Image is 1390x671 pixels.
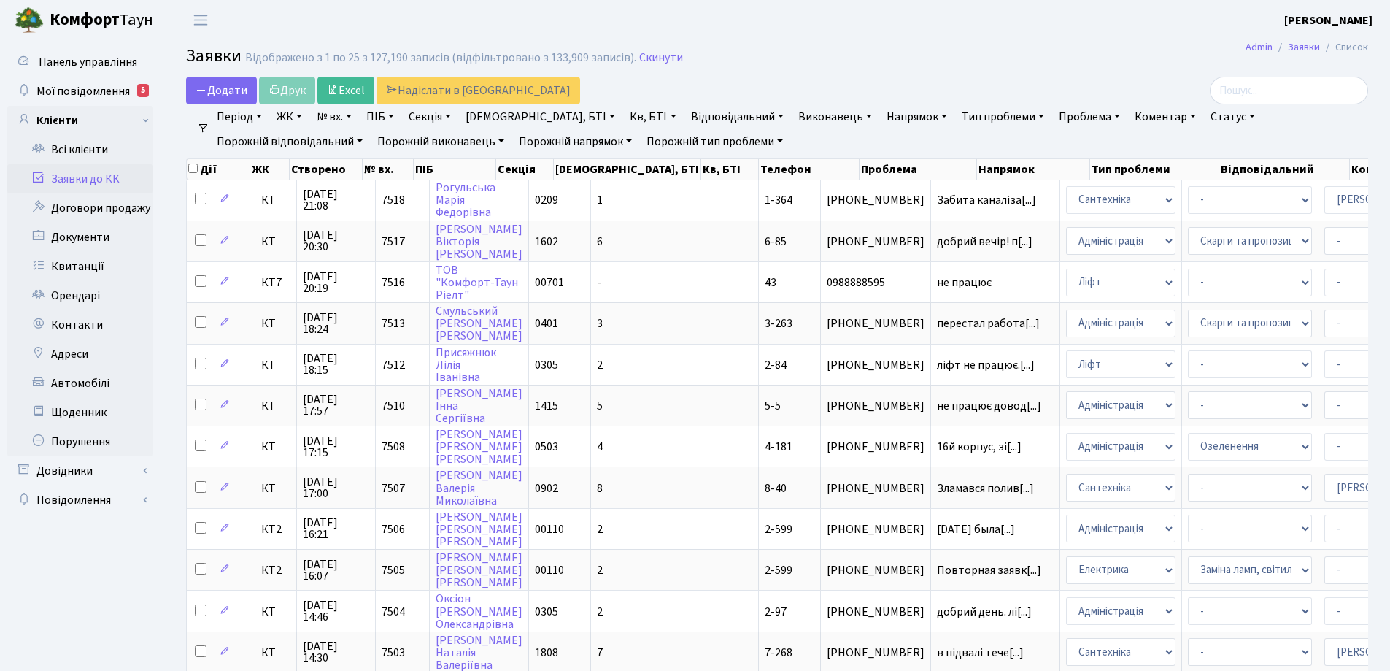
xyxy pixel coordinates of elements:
span: КТ [261,647,290,659]
span: 7508 [382,439,405,455]
th: [DEMOGRAPHIC_DATA], БТІ [554,159,701,180]
span: 3-263 [765,315,792,331]
span: 1808 [535,645,558,661]
span: Панель управління [39,54,137,70]
span: 00110 [535,562,564,578]
span: КТ [261,606,290,618]
span: КТ [261,400,290,412]
a: ПІБ [360,104,400,129]
span: Додати [196,83,247,99]
span: 7 [597,645,603,661]
span: Повторная заявк[...] [937,562,1041,578]
span: 7512 [382,357,405,373]
a: ЖК [271,104,308,129]
span: 7503 [382,645,405,661]
span: [DATE] 16:21 [303,517,369,540]
span: 2-599 [765,562,792,578]
span: Мої повідомлення [36,83,130,99]
span: 2 [597,357,603,373]
span: 6-85 [765,234,787,250]
span: 7-268 [765,645,792,661]
span: 1 [597,192,603,208]
span: Забита каналіза[...] [937,192,1036,208]
span: 7518 [382,192,405,208]
span: 7504 [382,604,405,620]
a: Скинути [639,51,683,65]
span: 2 [597,521,603,537]
span: - [597,275,601,291]
a: РогульськаМаріяФедорівна [436,180,495,221]
span: КТ [261,194,290,206]
a: Довідники [7,456,153,486]
span: 1602 [535,234,558,250]
a: Додати [186,77,257,104]
nav: breadcrumb [1224,32,1390,63]
a: Контакти [7,310,153,340]
span: КТ2 [261,524,290,535]
span: 6 [597,234,603,250]
th: Дії [187,159,250,180]
span: [DATE] 20:30 [303,229,369,253]
th: № вх. [363,159,413,180]
a: Щоденник [7,398,153,427]
div: Відображено з 1 по 25 з 127,190 записів (відфільтровано з 133,909 записів). [245,51,636,65]
a: Адреси [7,340,153,369]
span: 2 [597,604,603,620]
a: Секція [403,104,457,129]
span: [DATE] 17:00 [303,476,369,499]
span: не працює довод[...] [937,398,1041,414]
span: 0305 [535,357,558,373]
span: 2 [597,562,603,578]
span: 7507 [382,480,405,496]
span: 7510 [382,398,405,414]
span: 1-364 [765,192,792,208]
span: КТ [261,359,290,371]
span: [PHONE_NUMBER] [827,318,924,329]
span: [DATE] 21:08 [303,188,369,212]
span: в підвалі тече[...] [937,645,1024,661]
span: 7516 [382,275,405,291]
a: Excel [317,77,374,104]
a: Період [211,104,268,129]
span: [DATE] 18:24 [303,312,369,335]
span: КТ7 [261,277,290,288]
a: Мої повідомлення5 [7,77,153,106]
span: [DATE] была[...] [937,521,1015,537]
a: ТОВ"Комфорт-ТаунРіелт" [436,262,518,303]
span: [DATE] 14:30 [303,640,369,664]
span: 0209 [535,192,558,208]
th: Телефон [759,159,860,180]
span: 2-97 [765,604,787,620]
th: ПІБ [414,159,497,180]
span: 00701 [535,275,564,291]
a: Договори продажу [7,193,153,223]
span: [PHONE_NUMBER] [827,524,924,535]
a: Порожній тип проблеми [641,129,789,154]
a: [PERSON_NAME][PERSON_NAME][PERSON_NAME] [436,426,522,467]
span: [DATE] 16:07 [303,559,369,582]
input: Пошук... [1210,77,1368,104]
span: [PHONE_NUMBER] [827,400,924,412]
th: Проблема [860,159,977,180]
li: Список [1320,39,1368,55]
a: [PERSON_NAME][PERSON_NAME][PERSON_NAME] [436,509,522,550]
span: 3 [597,315,603,331]
span: 7513 [382,315,405,331]
span: [PHONE_NUMBER] [827,647,924,659]
a: Коментар [1129,104,1202,129]
span: 5-5 [765,398,781,414]
a: Проблема [1053,104,1126,129]
a: [PERSON_NAME]ВалеріяМиколаївна [436,468,522,509]
th: ЖК [250,159,290,180]
span: Зламався полив[...] [937,480,1034,496]
th: Тип проблеми [1090,159,1219,180]
span: [PHONE_NUMBER] [827,194,924,206]
a: Повідомлення [7,486,153,515]
a: Документи [7,223,153,252]
a: Статус [1205,104,1261,129]
th: Кв, БТІ [701,159,759,180]
span: 0902 [535,480,558,496]
th: Відповідальний [1219,159,1350,180]
span: добрий вечір! п[...] [937,234,1032,250]
span: ліфт не працює.[...] [937,357,1035,373]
